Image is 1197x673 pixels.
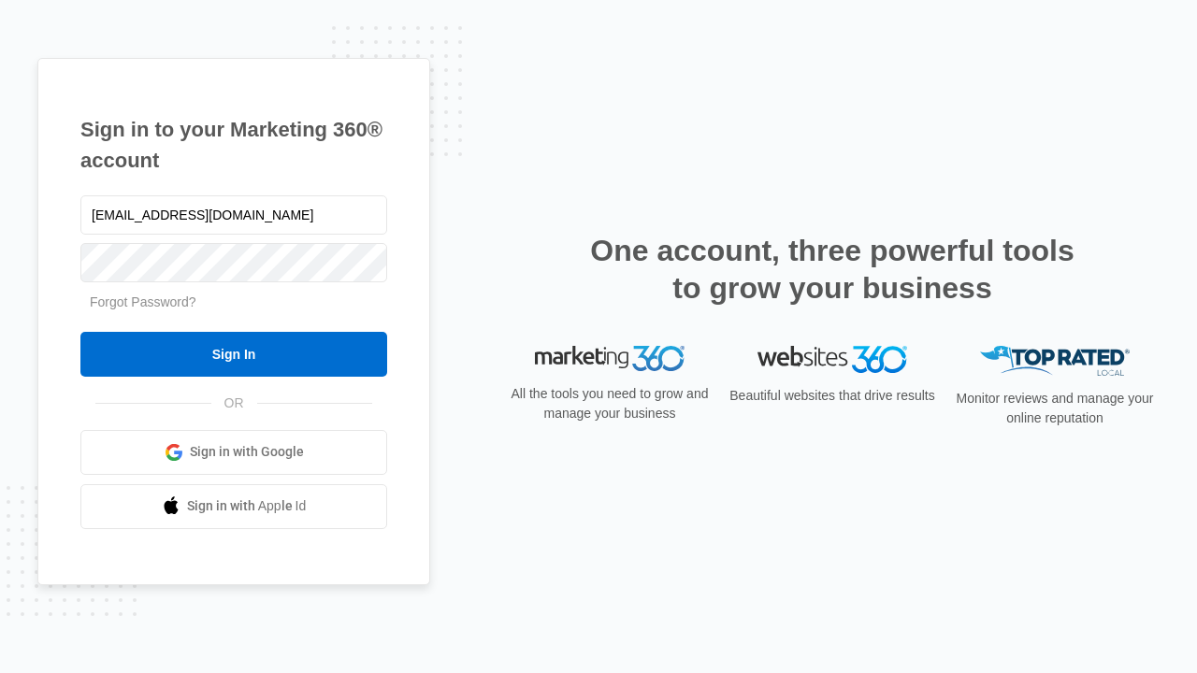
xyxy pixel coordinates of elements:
[950,389,1160,428] p: Monitor reviews and manage your online reputation
[90,294,196,309] a: Forgot Password?
[728,386,937,406] p: Beautiful websites that drive results
[505,384,714,423] p: All the tools you need to grow and manage your business
[187,496,307,516] span: Sign in with Apple Id
[757,346,907,373] img: Websites 360
[190,442,304,462] span: Sign in with Google
[535,346,685,372] img: Marketing 360
[80,114,387,176] h1: Sign in to your Marketing 360® account
[80,332,387,377] input: Sign In
[80,484,387,529] a: Sign in with Apple Id
[980,346,1130,377] img: Top Rated Local
[584,232,1080,307] h2: One account, three powerful tools to grow your business
[80,430,387,475] a: Sign in with Google
[211,394,257,413] span: OR
[80,195,387,235] input: Email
